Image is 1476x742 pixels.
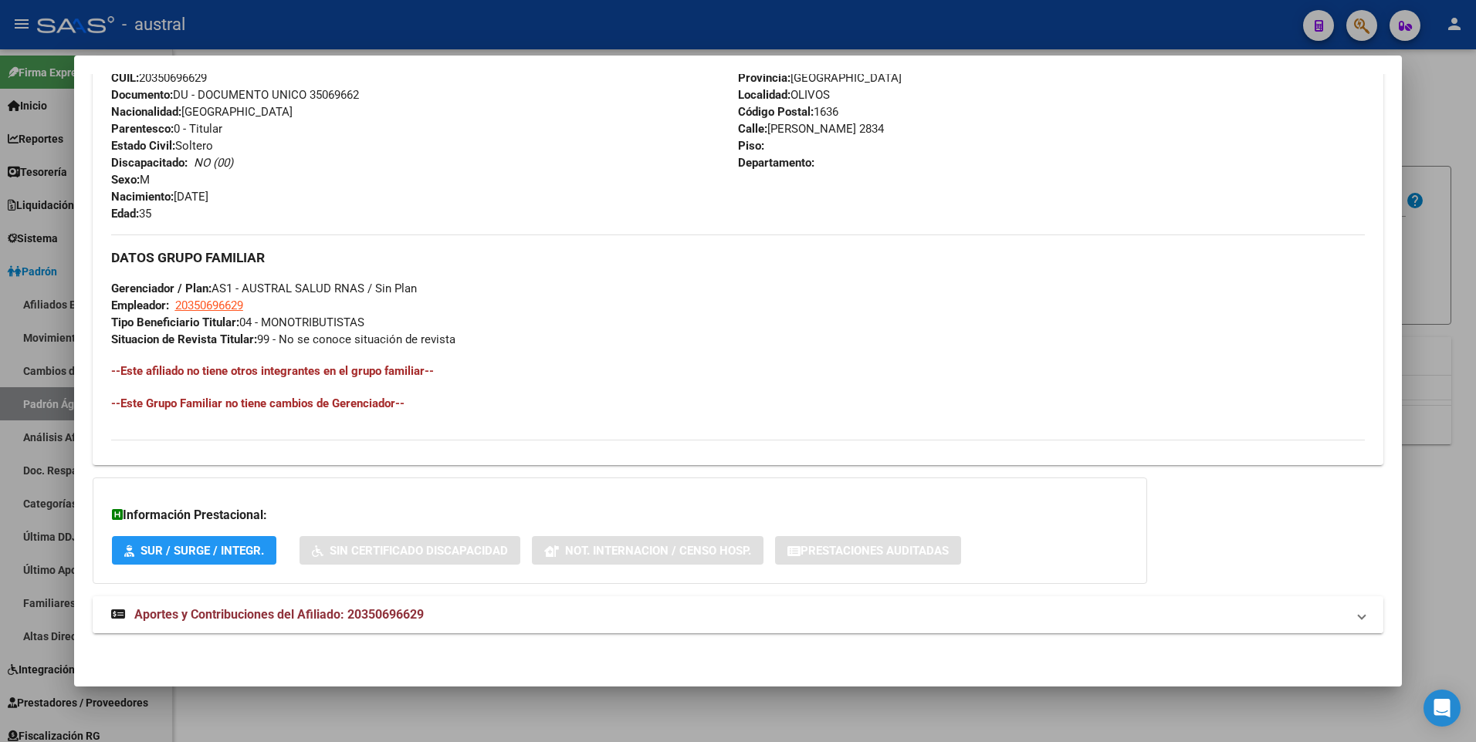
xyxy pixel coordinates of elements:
strong: Tipo Beneficiario Titular: [111,315,239,329]
strong: CUIL: [111,71,139,85]
button: Prestaciones Auditadas [775,536,961,565]
strong: Estado Civil: [111,139,175,153]
div: Open Intercom Messenger [1424,690,1461,727]
strong: Calle: [738,122,767,136]
span: M [111,173,150,187]
span: Sin Certificado Discapacidad [330,544,508,558]
span: 35 [111,207,151,221]
span: 99 - No se conoce situación de revista [111,332,455,346]
strong: Provincia: [738,71,790,85]
span: OLIVOS [738,88,830,102]
button: Sin Certificado Discapacidad [300,536,520,565]
span: [DATE] [111,190,208,204]
i: NO (00) [194,156,233,170]
span: Aportes y Contribuciones del Afiliado: 20350696629 [134,607,424,622]
span: DU - DOCUMENTO UNICO 35069662 [111,88,359,102]
span: 20350696629 [175,298,243,312]
strong: Código Postal: [738,105,814,119]
mat-expansion-panel-header: Aportes y Contribuciones del Afiliado: 20350696629 [93,596,1384,633]
strong: Discapacitado: [111,156,188,170]
span: Soltero [111,139,213,153]
h3: DATOS GRUPO FAMILIAR [111,249,1366,266]
span: 0 - Titular [111,122,222,136]
strong: Documento: [111,88,173,102]
strong: Empleador: [111,298,169,312]
span: Not. Internacion / Censo Hosp. [565,544,751,558]
span: [GEOGRAPHIC_DATA] [111,105,293,119]
button: Not. Internacion / Censo Hosp. [532,536,763,565]
h4: --Este Grupo Familiar no tiene cambios de Gerenciador-- [111,395,1366,412]
button: SUR / SURGE / INTEGR. [112,536,276,565]
strong: Parentesco: [111,122,174,136]
strong: Situacion de Revista Titular: [111,332,257,346]
span: Prestaciones Auditadas [801,544,949,558]
strong: Edad: [111,207,139,221]
span: [PERSON_NAME] 2834 [738,122,884,136]
h3: Información Prestacional: [112,506,1128,524]
strong: Nacimiento: [111,190,174,204]
strong: Piso: [738,139,764,153]
span: 04 - MONOTRIBUTISTAS [111,315,364,329]
span: AS1 - AUSTRAL SALUD RNAS / Sin Plan [111,282,417,295]
strong: Nacionalidad: [111,105,181,119]
strong: Localidad: [738,88,790,102]
span: 1636 [738,105,838,119]
span: SUR / SURGE / INTEGR. [140,544,264,558]
strong: Gerenciador / Plan: [111,282,212,295]
span: 20350696629 [111,71,207,85]
h4: --Este afiliado no tiene otros integrantes en el grupo familiar-- [111,363,1366,379]
span: [GEOGRAPHIC_DATA] [738,71,902,85]
strong: Departamento: [738,156,814,170]
strong: Sexo: [111,173,140,187]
